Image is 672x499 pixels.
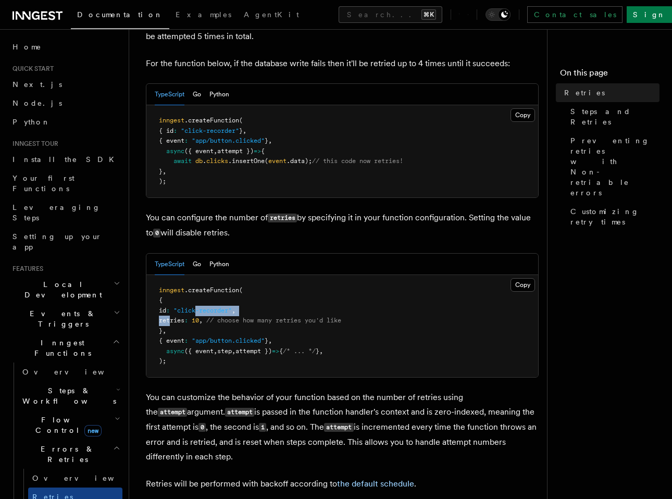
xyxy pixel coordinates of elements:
span: } [265,137,268,144]
span: ( [239,117,243,124]
span: .data); [287,157,312,165]
span: .createFunction [184,117,239,124]
span: AgentKit [244,10,299,19]
a: Node.js [8,94,122,113]
button: Flow Controlnew [18,410,122,440]
span: ( [265,157,268,165]
span: Overview [32,474,140,482]
span: , [163,168,166,175]
span: Node.js [13,99,62,107]
span: async [166,147,184,155]
span: step [217,347,232,355]
span: Steps and Retries [570,106,659,127]
span: } [159,327,163,334]
a: Install the SDK [8,150,122,169]
span: await [173,157,192,165]
span: retries [159,317,184,324]
a: Your first Functions [8,169,122,198]
button: Python [209,84,229,105]
span: { event [159,337,184,344]
span: { [279,347,283,355]
a: the default schedule [337,479,414,489]
span: attempt }) [217,147,254,155]
a: Overview [18,363,122,381]
a: Python [8,113,122,131]
span: => [254,147,261,155]
button: Python [209,254,229,275]
p: You can customize the behavior of your function based on the number of retries using the argument... [146,390,539,464]
a: Setting up your app [8,227,122,256]
a: Overview [28,469,122,488]
p: For the function below, if the database write fails then it'll be retried up to 4 times until it ... [146,56,539,71]
span: inngest [159,286,184,294]
span: . [203,157,206,165]
span: , [232,347,235,355]
code: 1 [259,423,266,432]
span: : [184,337,188,344]
span: ({ event [184,147,214,155]
span: new [84,425,102,436]
a: Leveraging Steps [8,198,122,227]
button: Copy [511,108,535,122]
span: Local Development [8,279,114,300]
span: .createFunction [184,286,239,294]
span: ); [159,178,166,185]
span: , [163,327,166,334]
code: retries [268,214,297,222]
span: Next.js [13,80,62,89]
code: attempt [225,408,254,417]
button: Errors & Retries [18,440,122,469]
button: Local Development [8,275,122,304]
span: "app/button.clicked" [192,337,265,344]
p: Retries will be performed with backoff according to . [146,477,539,491]
span: 10 [192,317,199,324]
span: ); [159,357,166,365]
span: : [184,317,188,324]
span: ( [239,286,243,294]
button: Inngest Functions [8,333,122,363]
span: , [214,147,217,155]
button: Toggle dark mode [486,8,511,21]
p: You can configure the number of by specifying it in your function configuration. Setting the valu... [146,210,539,241]
span: , [243,127,246,134]
span: Setting up your app [13,232,102,251]
span: Your first Functions [13,174,74,193]
a: AgentKit [238,3,305,28]
span: Home [13,42,42,52]
span: , [232,307,235,314]
span: Install the SDK [13,155,120,164]
a: Contact sales [527,6,623,23]
span: Customizing retry times [570,206,659,227]
span: , [319,347,323,355]
button: Go [193,254,201,275]
span: "click-recorder" [181,127,239,134]
span: .insertOne [228,157,265,165]
span: ({ event [184,347,214,355]
span: { event [159,137,184,144]
span: } [159,168,163,175]
span: Inngest tour [8,140,58,148]
a: Documentation [71,3,169,29]
span: , [214,347,217,355]
code: attempt [324,423,353,432]
span: } [239,127,243,134]
span: Documentation [77,10,163,19]
span: clicks [206,157,228,165]
span: Preventing retries with Non-retriable errors [570,135,659,198]
a: Customizing retry times [566,202,659,231]
span: : [184,137,188,144]
button: Search...⌘K [339,6,442,23]
span: } [316,347,319,355]
button: TypeScript [155,254,184,275]
span: inngest [159,117,184,124]
kbd: ⌘K [421,9,436,20]
span: Steps & Workflows [18,385,116,406]
span: Retries [564,88,605,98]
a: Home [8,38,122,56]
button: Go [193,84,201,105]
button: TypeScript [155,84,184,105]
span: attempt }) [235,347,272,355]
span: db [195,157,203,165]
span: event [268,157,287,165]
span: Leveraging Steps [13,203,101,222]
